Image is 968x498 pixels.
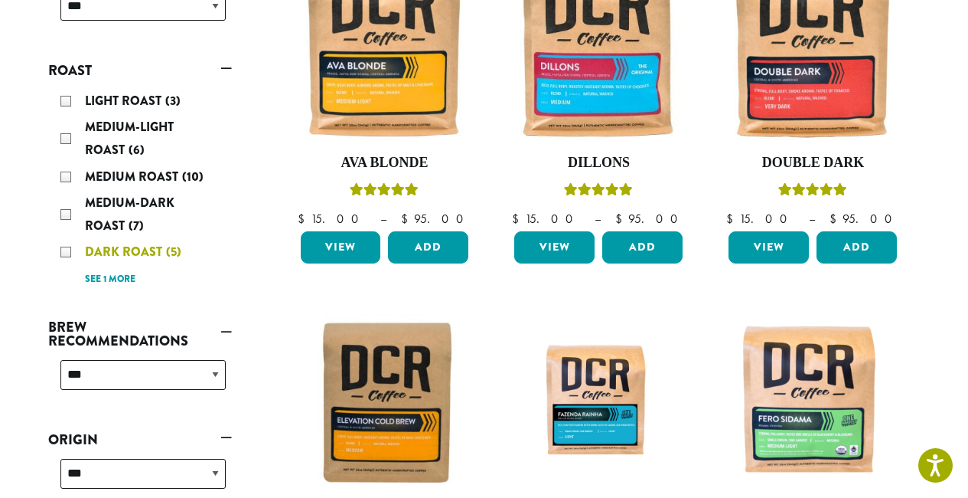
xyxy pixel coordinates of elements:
[829,211,843,227] span: $
[725,314,901,490] img: DCR-Fero-Sidama-Coffee-Bag-2019-300x300.png
[510,336,686,468] img: Fazenda-Rainha_12oz_Mockup.jpg
[512,211,580,227] bdi: 15.00
[85,272,135,287] a: See 1 more
[728,231,809,264] a: View
[401,211,414,227] span: $
[298,211,366,227] bdi: 15.00
[510,155,686,172] h4: Dillons
[166,243,181,260] span: (5)
[296,314,472,490] img: Elevation-Cold-Brew-300x300.jpg
[726,211,794,227] bdi: 15.00
[48,314,232,354] a: Brew Recommendations
[778,181,847,204] div: Rated 4.50 out of 5
[816,231,897,264] button: Add
[615,211,685,227] bdi: 95.00
[85,118,174,159] span: Medium-Light Roast
[726,211,739,227] span: $
[48,354,232,408] div: Brew Recommendations
[298,211,311,227] span: $
[85,194,174,234] span: Medium-Dark Roast
[401,211,471,227] bdi: 95.00
[165,92,181,110] span: (3)
[48,57,232,84] a: Roast
[182,168,204,185] span: (10)
[514,231,595,264] a: View
[595,211,601,227] span: –
[48,84,232,296] div: Roast
[809,211,815,227] span: –
[602,231,683,264] button: Add
[85,243,166,260] span: Dark Roast
[48,427,232,453] a: Origin
[85,92,165,110] span: Light Roast
[564,181,633,204] div: Rated 5.00 out of 5
[129,217,144,234] span: (7)
[725,155,901,172] h4: Double Dark
[512,211,525,227] span: $
[829,211,899,227] bdi: 95.00
[388,231,468,264] button: Add
[615,211,628,227] span: $
[301,231,381,264] a: View
[129,141,145,159] span: (6)
[350,181,419,204] div: Rated 5.00 out of 5
[380,211,386,227] span: –
[297,155,473,172] h4: Ava Blonde
[85,168,182,185] span: Medium Roast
